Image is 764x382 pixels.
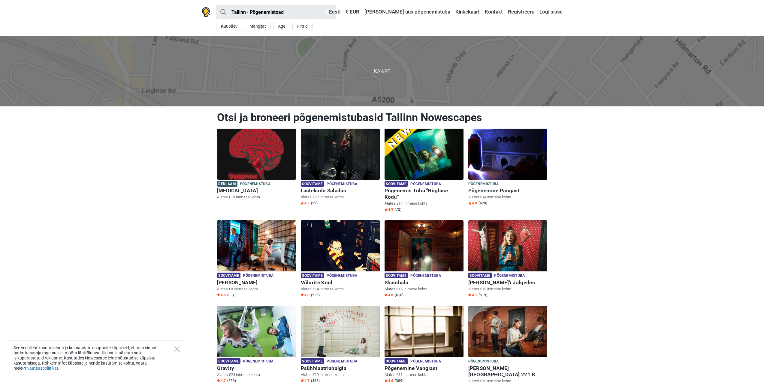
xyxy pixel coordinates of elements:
[217,280,296,286] h6: [PERSON_NAME]
[468,129,547,180] img: Põgenemine Pangast
[344,7,361,17] a: € EUR
[395,293,403,298] span: (618)
[385,129,464,213] a: Põgenemis Tuba "Hiiglase Kodu" Soovitame Põgenemistuba Põgenemis Tuba "Hiiglase Kodu" Alates €17 ...
[395,207,401,212] span: (72)
[301,372,380,377] p: Alates €19 inimese kohta
[506,7,536,17] a: Registreeru
[468,220,547,299] a: Alice'i Jälgedes Soovitame Põgenemistuba [PERSON_NAME]'i Jälgedes Alates €19 inimese kohta Star4....
[292,22,313,31] button: Filtrid
[217,220,296,271] img: Sherlock Holmes
[217,194,296,200] p: Alates €13 inimese kohta
[273,22,290,31] button: Age
[385,207,393,212] span: 4.9
[468,358,499,365] span: Põgenemistuba
[216,5,336,19] input: proovi “Tallinn”
[301,201,310,206] span: 4.9
[468,293,477,298] span: 4.7
[301,220,380,271] img: Võlurite Kool
[483,7,504,17] a: Kontakt
[301,188,380,194] h6: Lastekodu Saladus
[385,365,464,371] h6: Põgenemine Vanglast
[217,111,547,124] h1: Otsi ja broneeri põgenemistubasid Tallinn Nowescapes
[385,379,388,382] img: Star
[327,181,357,188] span: Põgenemistuba
[538,7,563,17] a: Logi sisse
[227,293,234,298] span: (83)
[410,181,441,188] span: Põgenemistuba
[301,194,380,200] p: Alates €22 inimese kohta
[385,286,464,292] p: Alates €15 inimese kohta
[468,286,547,292] p: Alates €19 inimese kohta
[311,293,320,298] span: (256)
[301,286,380,292] p: Alates €14 inimese kohta
[174,347,180,352] button: Close
[301,273,325,278] span: Soovitame
[301,202,304,205] img: Star
[468,194,547,200] p: Alates €14 inimese kohta
[479,201,487,206] span: (420)
[385,220,464,299] a: Shambala Soovitame Põgenemistuba Shambala Alates €15 inimese kohta Star4.8 (618)
[468,293,471,296] img: Star
[468,181,499,188] span: Põgenemistuba
[410,273,441,279] span: Põgenemistuba
[468,220,547,271] img: Alice'i Jälgedes
[468,201,477,206] span: 4.8
[385,220,464,271] img: Shambala
[385,201,464,206] p: Alates €17 inimese kohta
[468,306,547,357] img: Baker Street 221 B
[217,379,220,382] img: Star
[468,280,547,286] h6: [PERSON_NAME]'i Jälgedes
[240,181,270,188] span: Põgenemistuba
[363,7,452,17] a: [PERSON_NAME] uus põgenemistuba
[325,10,329,14] img: Eesti
[217,181,237,187] span: Reklaam
[217,306,296,357] img: Gravity
[6,340,186,376] div: See veebileht kasutab enda ja kolmandate osapoolte küpsiseid, et tuua sinuni parim kasutajakogemu...
[385,372,464,377] p: Alates €11 inimese kohta
[217,286,296,292] p: Alates €8 inimese kohta
[454,7,481,17] a: Kinkekaart
[217,293,220,296] img: Star
[301,293,304,296] img: Star
[243,273,273,279] span: Põgenemistuba
[410,358,441,365] span: Põgenemistuba
[468,188,547,194] h6: Põgenemine Pangast
[217,129,296,180] img: Paranoia
[217,188,296,194] h6: [MEDICAL_DATA]
[311,201,318,206] span: (29)
[216,22,242,31] button: Kuupäev
[385,181,408,187] span: Soovitame
[217,293,226,298] span: 4.8
[245,22,271,31] button: Mängijat
[468,273,492,278] span: Soovitame
[385,188,464,200] h6: Põgenemis Tuba "Hiiglase Kodu"
[468,129,547,207] a: Põgenemine Pangast Põgenemistuba Põgenemine Pangast Alates €14 inimese kohta Star4.8 (420)
[385,129,464,180] img: Põgenemis Tuba "Hiiglase Kodu"
[385,306,464,357] img: Põgenemine Vanglast
[301,220,380,299] a: Võlurite Kool Soovitame Põgenemistuba Võlurite Kool Alates €14 inimese kohta Star4.8 (256)
[217,273,241,278] span: Soovitame
[217,358,241,364] span: Soovitame
[385,293,388,296] img: Star
[243,358,273,365] span: Põgenemistuba
[301,365,380,371] h6: Psühhiaatriahaigla
[217,372,296,377] p: Alates €24 inimese kohta
[301,379,304,382] img: Star
[217,365,296,371] h6: Gravity
[327,273,357,279] span: Põgenemistuba
[202,7,210,17] img: Nowescape logo
[385,273,408,278] span: Soovitame
[217,220,296,299] a: Sherlock Holmes Soovitame Põgenemistuba [PERSON_NAME] Alates €8 inimese kohta Star4.8 (83)
[385,280,464,286] h6: Shambala
[479,293,487,298] span: (519)
[301,293,310,298] span: 4.8
[468,202,471,205] img: Star
[301,306,380,357] img: Psühhiaatriahaigla
[494,273,525,279] span: Põgenemistuba
[301,358,325,364] span: Soovitame
[301,280,380,286] h6: Võlurite Kool
[217,129,296,201] a: Paranoia Reklaam Põgenemistuba [MEDICAL_DATA] Alates €13 inimese kohta
[327,358,357,365] span: Põgenemistuba
[301,129,380,180] img: Lastekodu Saladus
[385,208,388,211] img: Star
